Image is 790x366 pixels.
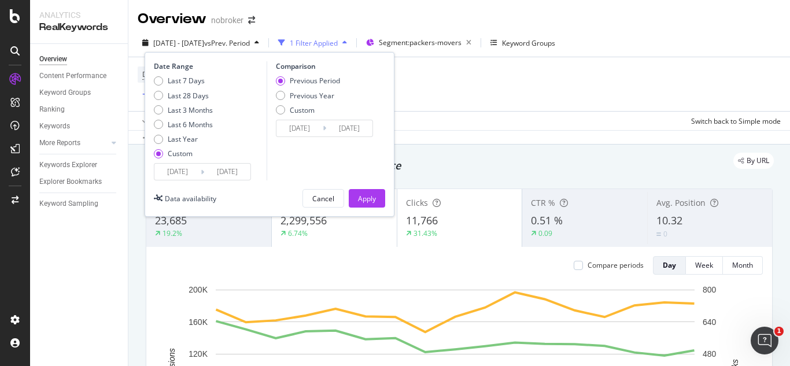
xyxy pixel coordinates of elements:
[204,164,250,180] input: End Date
[312,194,334,204] div: Cancel
[189,285,208,294] text: 200K
[326,120,372,136] input: End Date
[189,317,208,327] text: 160K
[248,16,255,24] div: arrow-right-arrow-left
[39,198,98,210] div: Keyword Sampling
[39,87,91,99] div: Keyword Groups
[703,317,717,327] text: 640
[168,76,205,86] div: Last 7 Days
[39,9,119,21] div: Analytics
[39,176,102,188] div: Explorer Bookmarks
[349,189,385,208] button: Apply
[538,228,552,238] div: 0.09
[39,21,119,34] div: RealKeywords
[168,134,198,144] div: Last Year
[39,137,108,149] a: More Reports
[138,112,171,130] button: Apply
[703,285,717,294] text: 800
[280,213,327,227] span: 2,299,556
[39,159,120,171] a: Keywords Explorer
[39,137,80,149] div: More Reports
[276,105,340,115] div: Custom
[686,112,781,130] button: Switch back to Simple mode
[138,34,264,52] button: [DATE] - [DATE]vsPrev. Period
[39,120,120,132] a: Keywords
[153,38,204,48] span: [DATE] - [DATE]
[154,164,201,180] input: Start Date
[154,120,213,130] div: Last 6 Months
[39,176,120,188] a: Explorer Bookmarks
[663,229,667,239] div: 0
[211,14,243,26] div: nobroker
[204,38,250,48] span: vs Prev. Period
[486,34,560,52] button: Keyword Groups
[656,213,682,227] span: 10.32
[703,349,717,358] text: 480
[290,91,334,101] div: Previous Year
[290,76,340,86] div: Previous Period
[723,256,763,275] button: Month
[138,9,206,29] div: Overview
[154,61,264,71] div: Date Range
[695,260,713,270] div: Week
[531,213,563,227] span: 0.51 %
[656,232,661,236] img: Equal
[39,70,120,82] a: Content Performance
[290,38,338,48] div: 1 Filter Applied
[39,53,67,65] div: Overview
[276,91,340,101] div: Previous Year
[361,34,476,52] button: Segment:packers-movers
[154,105,213,115] div: Last 3 Months
[39,103,65,116] div: Ranking
[358,194,376,204] div: Apply
[276,76,340,86] div: Previous Period
[733,153,774,169] div: legacy label
[165,194,216,204] div: Data availability
[653,256,686,275] button: Day
[751,327,778,354] iframe: Intercom live chat
[155,213,187,227] span: 23,685
[154,91,213,101] div: Last 28 Days
[406,213,438,227] span: 11,766
[189,349,208,358] text: 120K
[39,70,106,82] div: Content Performance
[691,116,781,126] div: Switch back to Simple mode
[168,149,193,158] div: Custom
[168,105,213,115] div: Last 3 Months
[588,260,644,270] div: Compare periods
[686,256,723,275] button: Week
[276,120,323,136] input: Start Date
[288,228,308,238] div: 6.74%
[656,197,706,208] span: Avg. Position
[663,260,676,270] div: Day
[154,149,213,158] div: Custom
[163,228,182,238] div: 19.2%
[39,159,97,171] div: Keywords Explorer
[732,260,753,270] div: Month
[154,76,213,86] div: Last 7 Days
[274,34,352,52] button: 1 Filter Applied
[747,157,769,164] span: By URL
[138,88,184,102] button: Add Filter
[290,105,315,115] div: Custom
[39,53,120,65] a: Overview
[774,327,784,336] span: 1
[39,120,70,132] div: Keywords
[302,189,344,208] button: Cancel
[39,103,120,116] a: Ranking
[406,197,428,208] span: Clicks
[168,120,213,130] div: Last 6 Months
[502,38,555,48] div: Keyword Groups
[154,134,213,144] div: Last Year
[39,87,120,99] a: Keyword Groups
[142,69,164,79] span: Device
[168,91,209,101] div: Last 28 Days
[276,61,376,71] div: Comparison
[414,228,437,238] div: 31.43%
[379,38,462,47] span: Segment: packers-movers
[39,198,120,210] a: Keyword Sampling
[531,197,555,208] span: CTR %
